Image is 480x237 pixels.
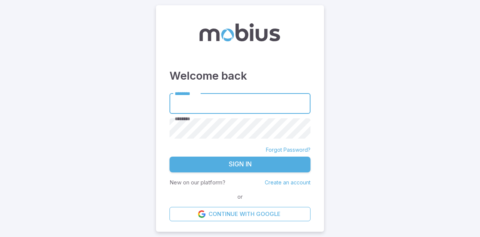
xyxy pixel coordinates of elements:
h3: Welcome back [169,68,310,84]
a: Continue with Google [169,207,310,221]
a: Create an account [265,179,310,186]
button: Sign In [169,157,310,172]
p: New on our platform? [169,178,225,187]
a: Forgot Password? [266,146,310,154]
span: or [235,193,244,201]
